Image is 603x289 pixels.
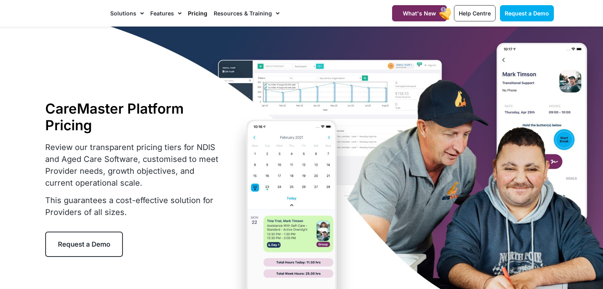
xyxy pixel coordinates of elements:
[45,100,224,133] h1: CareMaster Platform Pricing
[403,10,436,17] span: What's New
[45,194,224,218] p: This guarantees a cost-effective solution for Providers of all sizes.
[454,5,496,21] a: Help Centre
[45,232,123,257] a: Request a Demo
[505,10,549,17] span: Request a Demo
[45,141,224,189] p: Review our transparent pricing tiers for NDIS and Aged Care Software, customised to meet Provider...
[500,5,554,21] a: Request a Demo
[58,240,110,248] span: Request a Demo
[49,8,102,19] img: CareMaster Logo
[392,5,447,21] a: What's New
[459,10,491,17] span: Help Centre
